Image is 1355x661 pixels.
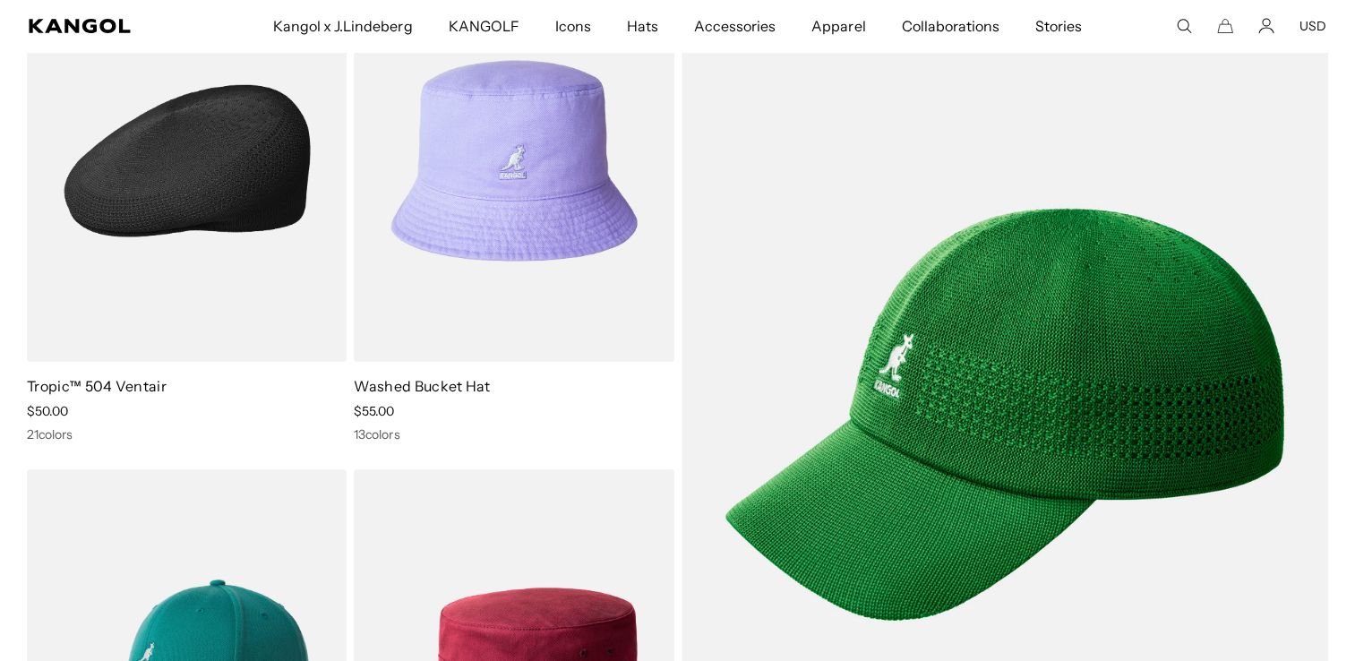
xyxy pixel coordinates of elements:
[27,426,347,442] div: 21 colors
[1299,18,1326,34] button: USD
[1176,18,1192,34] summary: Search here
[354,426,673,442] div: 13 colors
[354,377,490,395] a: Washed Bucket Hat
[1258,18,1274,34] a: Account
[27,403,68,419] span: $50.00
[1217,18,1233,34] button: Cart
[29,19,180,33] a: Kangol
[354,403,394,419] span: $55.00
[27,377,167,395] a: Tropic™ 504 Ventair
